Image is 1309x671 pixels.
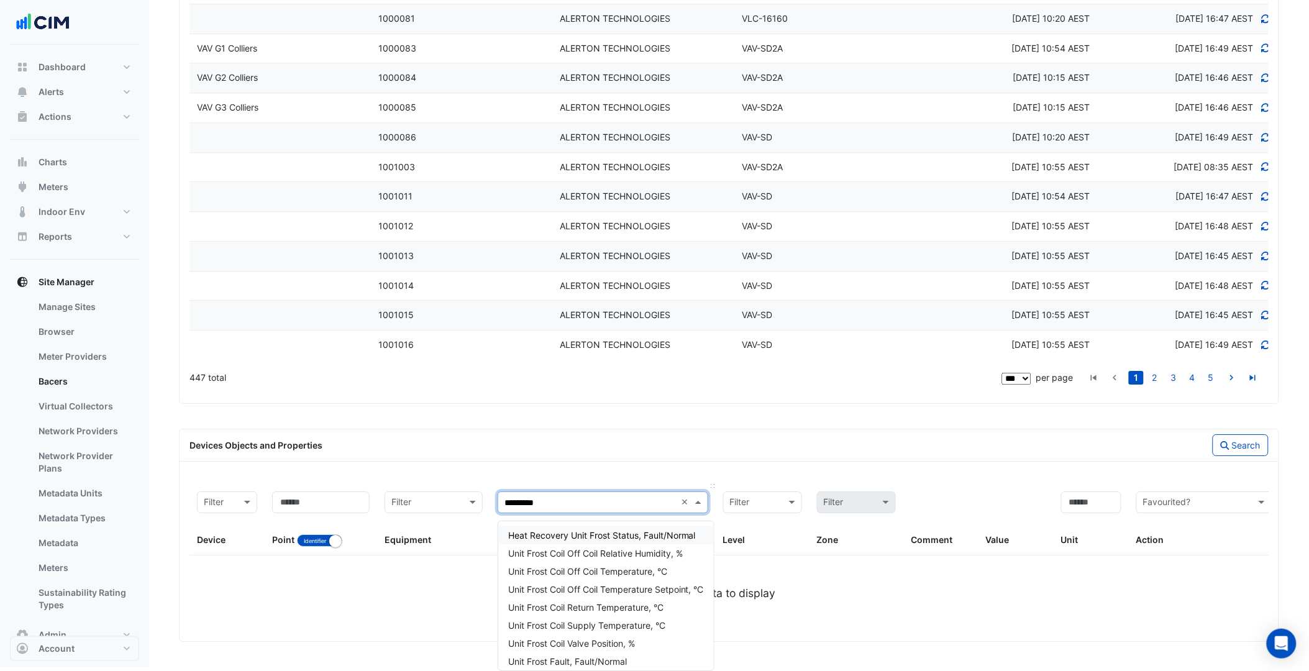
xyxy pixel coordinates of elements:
a: 4 [1185,371,1200,385]
span: VAV-SD [742,250,772,261]
span: Wed 20-Aug-2025 10:54 AEST [1012,191,1090,201]
span: Discovered at [1175,72,1253,83]
span: 1000084 [378,72,416,83]
span: Unit [1061,534,1079,545]
a: Refresh [1261,72,1272,83]
app-icon: Alerts [16,86,29,98]
span: Device [197,534,226,545]
span: Tue 19-Aug-2025 10:15 AEST [1013,72,1090,83]
span: Discovered at [1175,309,1253,320]
span: Admin [39,629,66,641]
a: Metadata Units [29,481,139,506]
app-icon: Actions [16,111,29,123]
span: VAV G3 Colliers [197,102,258,112]
li: page 1 [1127,371,1146,385]
span: ALERTON TECHNOLOGIES [560,132,671,142]
span: Site Manager [39,276,94,288]
a: Refresh [1261,339,1272,350]
button: Admin [10,623,139,647]
span: Action [1136,534,1164,545]
a: Meter Providers [29,344,139,369]
span: ALERTON TECHNOLOGIES [560,13,671,24]
a: go to previous page [1108,371,1123,385]
a: 1 [1129,371,1144,385]
span: Devices Objects and Properties [189,440,322,450]
button: Account [10,636,139,661]
span: ALERTON TECHNOLOGIES [560,309,671,320]
a: Refresh [1261,132,1272,142]
li: page 2 [1146,371,1164,385]
a: go to next page [1225,371,1239,385]
app-icon: Admin [16,629,29,641]
span: Actions [39,111,71,123]
span: Discovered at [1175,43,1253,53]
span: 1000086 [378,132,416,142]
span: 1001012 [378,221,413,231]
span: ALERTON TECHNOLOGIES [560,72,671,83]
span: Unit Frost Coil Off Coil Temperature [508,566,667,577]
span: ALERTON TECHNOLOGIES [560,250,671,261]
app-icon: Dashboard [16,61,29,73]
button: Dashboard [10,55,139,80]
a: go to first page [1087,371,1101,385]
span: Unit Frost Coil Off Coil Temperature Setpoint [508,584,704,595]
a: Metadata Types [29,506,139,531]
a: Network Provider Plans [29,444,139,481]
span: ALERTON TECHNOLOGIES [560,43,671,53]
span: Unit Frost Coil Supply Temperature [508,620,665,631]
span: Dashboard [39,61,86,73]
button: Indoor Env [10,199,139,224]
span: Alerts [39,86,64,98]
a: Network Providers [29,419,139,444]
span: 1001014 [378,280,414,291]
app-icon: Charts [16,156,29,168]
span: VLC-16160 [742,13,788,24]
a: Browser [29,319,139,344]
button: Search [1213,434,1269,456]
li: page 4 [1183,371,1202,385]
span: Zone [817,534,839,545]
span: 1001016 [378,339,414,350]
a: 3 [1166,371,1181,385]
span: Equipment [385,534,431,545]
span: Charts [39,156,67,168]
li: page 3 [1164,371,1183,385]
span: Unit Frost Coil Return Temperature [508,602,664,613]
span: Heat Recovery Unit Frost Status [508,530,696,541]
a: Bacers [29,369,139,394]
div: 447 total [189,362,1000,393]
span: 1001013 [378,250,414,261]
a: 2 [1147,371,1162,385]
span: 1001015 [378,309,414,320]
span: ALERTON TECHNOLOGIES [560,162,671,172]
span: 1000085 [378,102,416,112]
span: Wed 20-Aug-2025 10:55 AEST [1012,162,1090,172]
span: Tue 19-Aug-2025 10:20 AEST [1013,13,1090,24]
span: Level [723,534,746,545]
span: per page [1036,372,1074,383]
span: VAV G2 Colliers [197,72,258,83]
span: ALERTON TECHNOLOGIES [560,191,671,201]
span: 1000081 [378,13,415,24]
li: page 5 [1202,371,1220,385]
img: Company Logo [15,10,71,35]
a: Refresh [1261,43,1272,53]
a: Meters [29,555,139,580]
a: Refresh [1261,102,1272,112]
a: Refresh [1261,250,1272,261]
span: VAV-SD [742,309,772,320]
span: Wed 20-Aug-2025 10:55 AEST [1012,250,1090,261]
span: 1001003 [378,162,415,172]
a: Virtual Collectors [29,394,139,419]
a: Metadata [29,531,139,555]
span: VAV-SD2A [742,162,783,172]
span: VAV-SD [742,132,772,142]
span: Discovered at [1174,162,1253,172]
span: Discovered at [1175,191,1253,201]
span: Tue 19-Aug-2025 10:15 AEST [1013,102,1090,112]
span: Wed 20-Aug-2025 10:55 AEST [1012,221,1090,231]
button: Charts [10,150,139,175]
a: Refresh [1261,191,1272,201]
span: Comment [911,534,952,545]
span: Meters [39,181,68,193]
